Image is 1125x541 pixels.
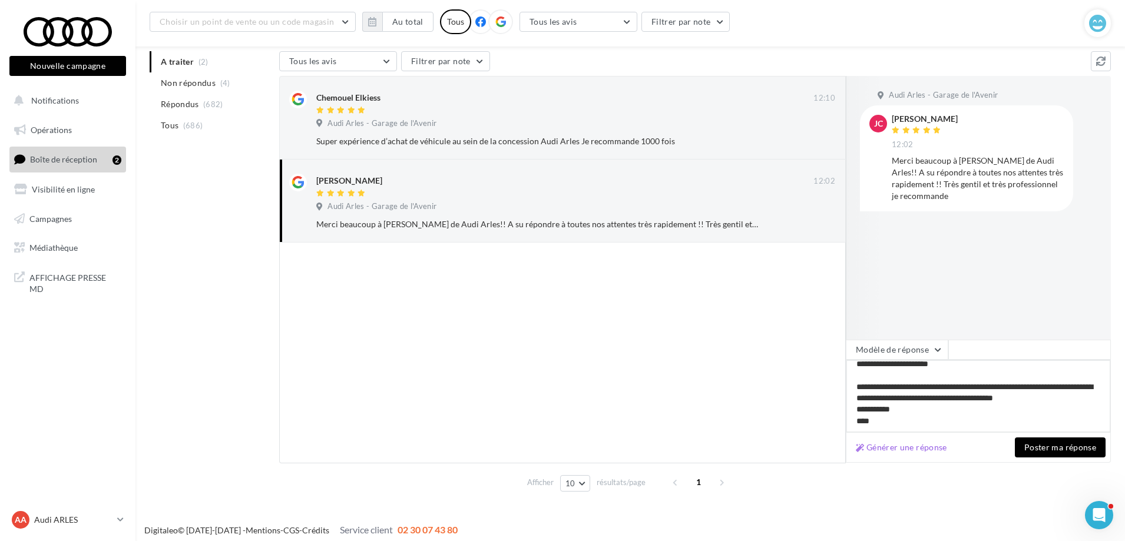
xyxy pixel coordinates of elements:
button: Au total [362,12,434,32]
span: AFFICHAGE PRESSE MD [29,270,121,295]
span: 10 [565,479,575,488]
span: Audi Arles - Garage de l'Avenir [889,90,998,101]
a: Opérations [7,118,128,142]
span: JC [874,118,883,130]
span: Répondus [161,98,199,110]
button: Tous les avis [520,12,637,32]
p: Audi ARLES [34,514,113,526]
div: [PERSON_NAME] [892,115,958,123]
a: Visibilité en ligne [7,177,128,202]
span: Non répondus [161,77,216,89]
button: Générer une réponse [851,440,952,454]
iframe: Intercom live chat [1085,501,1113,529]
button: Poster ma réponse [1015,437,1106,457]
span: Tous les avis [289,56,337,66]
span: Médiathèque [29,243,78,253]
span: Boîte de réception [30,154,97,164]
div: Chemouel Elkiess [316,92,380,104]
button: Choisir un point de vente ou un code magasin [150,12,356,32]
div: 2 [113,155,121,165]
a: CGS [283,525,299,535]
a: Médiathèque [7,235,128,260]
button: Tous les avis [279,51,397,71]
span: 12:02 [892,140,914,150]
span: © [DATE]-[DATE] - - - [144,525,458,535]
span: Afficher [527,477,554,488]
span: Service client [340,524,393,535]
span: Campagnes [29,213,72,223]
span: Tous les avis [530,16,577,26]
button: Notifications [7,88,124,113]
a: Crédits [302,525,329,535]
div: Merci beaucoup à [PERSON_NAME] de Audi Arles!! A su répondre à toutes nos attentes très rapidemen... [316,218,759,230]
button: Modèle de réponse [846,340,948,360]
span: Tous [161,120,178,131]
a: Digitaleo [144,525,178,535]
button: Filtrer par note [641,12,730,32]
div: Super expérience d’achat de véhicule au sein de la concession Audi Arles Je recommande 1000 fois [316,135,759,147]
span: 02 30 07 43 80 [398,524,458,535]
button: 10 [560,475,590,492]
button: Au total [382,12,434,32]
div: [PERSON_NAME] [316,175,382,187]
button: Filtrer par note [401,51,490,71]
a: Mentions [246,525,280,535]
span: résultats/page [597,477,646,488]
span: (686) [183,121,203,130]
span: Choisir un point de vente ou un code magasin [160,16,334,26]
span: Audi Arles - Garage de l'Avenir [327,201,436,212]
span: Audi Arles - Garage de l'Avenir [327,118,436,129]
span: 12:02 [813,176,835,187]
a: Boîte de réception2 [7,147,128,172]
div: Tous [440,9,471,34]
a: AA Audi ARLES [9,509,126,531]
div: Merci beaucoup à [PERSON_NAME] de Audi Arles!! A su répondre à toutes nos attentes très rapidemen... [892,155,1064,202]
a: Campagnes [7,207,128,231]
span: (682) [203,99,223,109]
span: Opérations [31,125,72,135]
span: (4) [220,78,230,88]
a: AFFICHAGE PRESSE MD [7,265,128,300]
span: Notifications [31,95,79,105]
span: 1 [689,473,708,492]
span: 12:10 [813,93,835,104]
span: AA [15,514,27,526]
button: Nouvelle campagne [9,56,126,76]
span: Visibilité en ligne [32,184,95,194]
